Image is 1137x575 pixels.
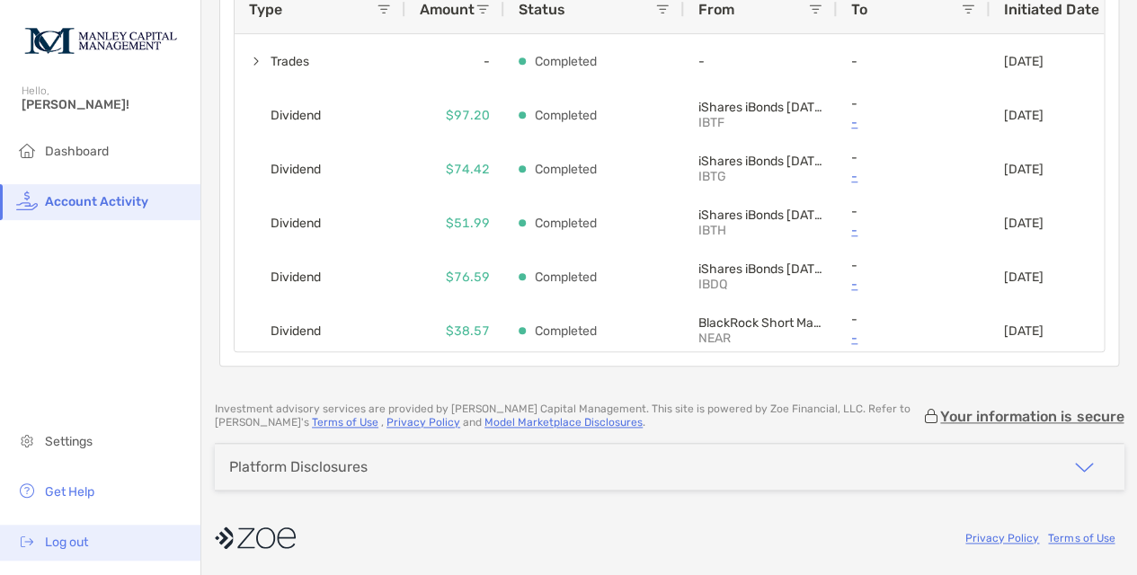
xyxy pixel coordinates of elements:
[851,327,975,349] a: -
[16,429,38,451] img: settings icon
[851,96,975,111] p: -
[215,517,296,558] img: company logo
[446,266,490,288] p: $76.59
[446,158,490,181] p: $74.42
[45,434,93,449] span: Settings
[420,1,475,18] span: Amount
[22,97,190,112] span: [PERSON_NAME]!
[535,266,597,288] p: Completed
[851,150,975,165] p: -
[535,50,597,73] p: Completed
[1004,108,1044,123] p: [DATE]
[940,408,1124,425] p: Your information is secure
[1004,162,1044,177] p: [DATE]
[698,261,822,277] p: iShares iBonds Dec 2025 Term Corporate ETF
[851,258,975,273] p: -
[1004,323,1044,339] p: [DATE]
[1004,216,1044,231] p: [DATE]
[851,54,975,69] p: -
[249,1,282,18] span: Type
[698,331,822,346] p: NEAR
[535,158,597,181] p: Completed
[851,204,975,219] p: -
[1048,532,1115,544] a: Terms of Use
[484,416,643,429] a: Model Marketplace Disclosures
[271,155,321,184] span: Dividend
[851,1,867,18] span: To
[698,277,822,292] p: IBDQ
[405,34,504,88] div: -
[16,480,38,501] img: get-help icon
[312,416,378,429] a: Terms of Use
[519,1,565,18] span: Status
[535,104,597,127] p: Completed
[851,111,975,134] a: -
[271,316,321,346] span: Dividend
[16,190,38,211] img: activity icon
[446,212,490,234] p: $51.99
[446,320,490,342] p: $38.57
[45,535,88,550] span: Log out
[698,115,822,130] p: IBTF
[698,315,822,331] p: BlackRock Short Maturity Bond ETF
[851,219,975,242] a: -
[22,7,179,72] img: Zoe Logo
[698,54,822,69] p: -
[271,208,321,238] span: Dividend
[16,139,38,161] img: household icon
[229,458,368,475] div: Platform Disclosures
[271,262,321,292] span: Dividend
[535,212,597,234] p: Completed
[1004,270,1044,285] p: [DATE]
[215,402,922,429] p: Investment advisory services are provided by [PERSON_NAME] Capital Management . This site is powe...
[1004,54,1044,69] p: [DATE]
[45,194,148,209] span: Account Activity
[446,104,490,127] p: $97.20
[698,1,734,18] span: From
[698,223,822,238] p: IBTH
[45,144,109,159] span: Dashboard
[698,208,822,223] p: iShares iBonds Dec 2027 Term Treasury ETF
[965,532,1039,544] a: Privacy Policy
[851,312,975,327] p: -
[271,47,309,76] span: Trades
[535,320,597,342] p: Completed
[698,169,822,184] p: IBTG
[698,100,822,115] p: iShares iBonds Dec 2025 Term Treasury ETF
[16,530,38,552] img: logout icon
[45,484,94,500] span: Get Help
[851,165,975,188] a: -
[1073,456,1095,478] img: icon arrow
[698,154,822,169] p: iShares iBonds Dec 2026 Term Treasury ETF
[386,416,460,429] a: Privacy Policy
[271,101,321,130] span: Dividend
[851,273,975,296] a: -
[1004,1,1098,18] span: Initiated Date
